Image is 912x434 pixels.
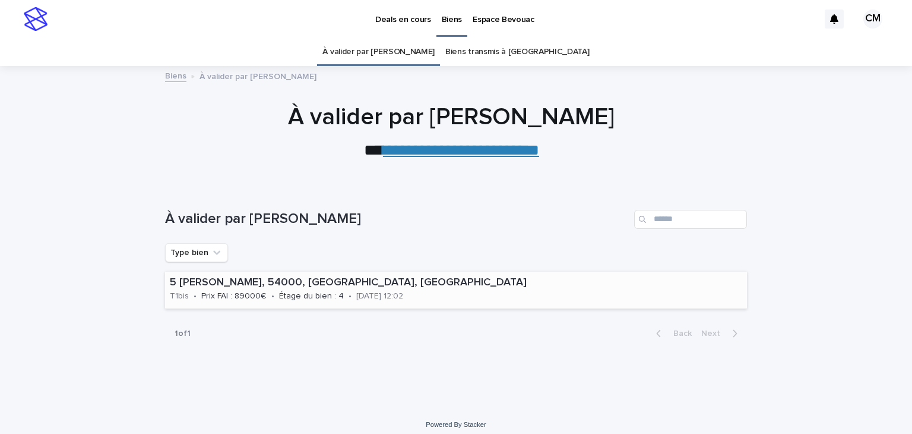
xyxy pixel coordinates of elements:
[647,328,696,339] button: Back
[322,38,435,66] a: À valider par [PERSON_NAME]
[170,276,742,290] p: 5 [PERSON_NAME], 54000, [GEOGRAPHIC_DATA], [GEOGRAPHIC_DATA]
[165,210,629,228] h1: À valider par [PERSON_NAME]
[863,10,882,29] div: CM
[279,291,344,301] p: Étage du bien : 4
[634,210,747,229] input: Search
[201,291,267,301] p: Prix FAI : 89000€
[271,291,274,301] p: •
[666,329,692,338] span: Back
[165,272,747,309] a: 5 [PERSON_NAME], 54000, [GEOGRAPHIC_DATA], [GEOGRAPHIC_DATA]T1bis•Prix FAI : 89000€•Étage du bien...
[160,103,742,131] h1: À valider par [PERSON_NAME]
[349,291,351,301] p: •
[701,329,727,338] span: Next
[199,69,316,82] p: À valider par [PERSON_NAME]
[165,68,186,82] a: Biens
[696,328,747,339] button: Next
[165,243,228,262] button: Type bien
[426,421,486,428] a: Powered By Stacker
[24,7,47,31] img: stacker-logo-s-only.png
[194,291,197,301] p: •
[170,291,189,301] p: T1bis
[165,319,200,348] p: 1 of 1
[356,291,403,301] p: [DATE] 12:02
[445,38,589,66] a: Biens transmis à [GEOGRAPHIC_DATA]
